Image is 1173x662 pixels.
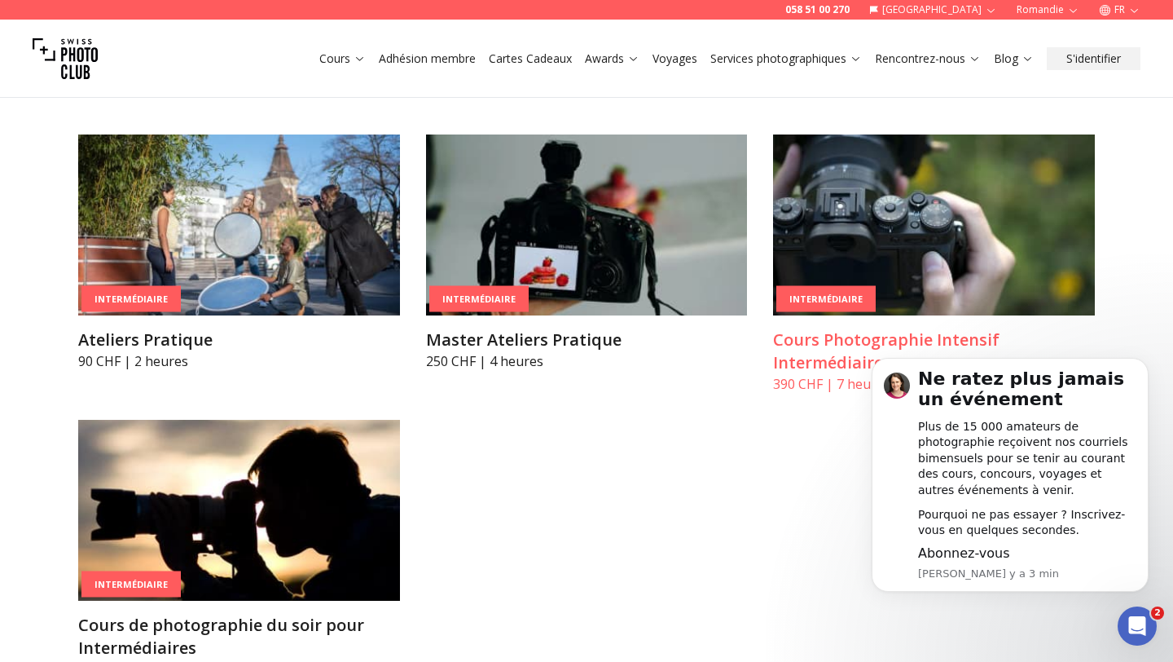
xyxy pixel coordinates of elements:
img: Swiss photo club [33,26,98,91]
button: Cartes Cadeaux [482,47,578,70]
button: Rencontrez-nous [868,47,987,70]
button: Voyages [646,47,704,70]
iframe: Intercom live chat [1118,607,1157,646]
a: 058 51 00 270 [785,3,850,16]
a: Cartes Cadeaux [489,51,572,67]
img: Cours de photographie du soir pour Intermédiaires [78,420,400,601]
img: Cours Photographie Intensif Intermédiaire [773,135,1095,316]
a: Master Ateliers PratiqueIntermédiaireMaster Ateliers Pratique250 CHF | 4 heures [426,135,748,371]
h3: Ateliers Pratique [78,329,400,351]
button: Awards [578,47,646,70]
div: Intermédiaire [429,285,529,312]
p: 250 CHF | 4 heures [426,351,748,371]
h3: Cours de photographie du soir pour Intermédiaires [78,614,400,660]
a: Adhésion membre [379,51,476,67]
div: Intermédiaire [776,285,876,312]
a: Cours Photographie Intensif IntermédiaireIntermédiaireCours Photographie Intensif Intermédiaire39... [773,135,1095,394]
div: Intermédiaire [81,571,181,598]
button: Adhésion membre [372,47,482,70]
a: Voyages [652,51,697,67]
span: 2 [1151,607,1164,620]
a: Services photographiques [710,51,862,67]
a: Cours [319,51,366,67]
button: Cours [313,47,372,70]
button: Services photographiques [704,47,868,70]
a: Ateliers PratiqueIntermédiaireAteliers Pratique90 CHF | 2 heures [78,135,400,371]
a: Blog [994,51,1034,67]
img: Master Ateliers Pratique [426,135,748,316]
div: Intermédiaire [81,285,181,312]
iframe: Intercom notifications message [847,333,1173,618]
a: Awards [585,51,639,67]
img: Ateliers Pratique [78,135,400,316]
button: Blog [987,47,1040,70]
p: 390 CHF | 7 heures [773,374,1095,394]
h3: Cours Photographie Intensif Intermédiaire [773,329,1095,374]
h3: Master Ateliers Pratique [426,329,748,351]
a: Rencontrez-nous [875,51,981,67]
p: 90 CHF | 2 heures [78,351,400,371]
button: S'identifier [1047,47,1140,70]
